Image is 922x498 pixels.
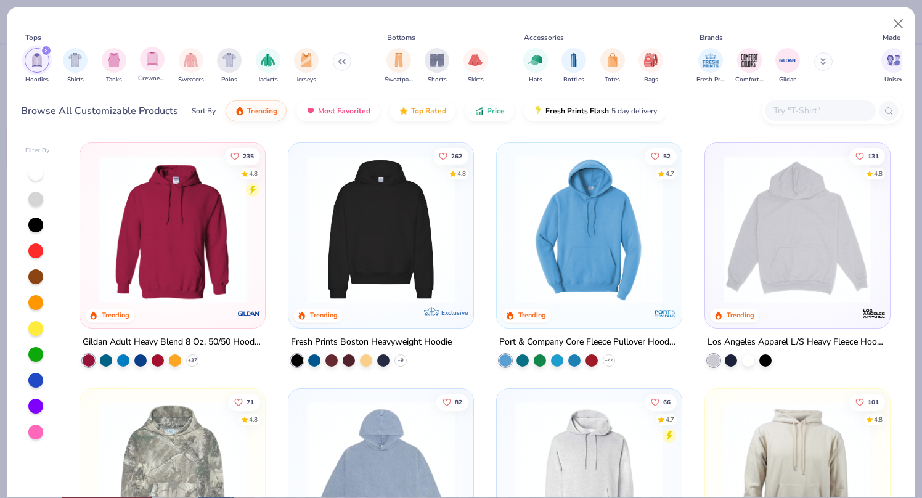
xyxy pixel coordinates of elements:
button: Trending [226,100,287,121]
button: filter button [385,48,413,84]
div: filter for Tanks [102,48,126,84]
div: filter for Hats [523,48,548,84]
button: filter button [561,48,586,84]
span: Trending [247,106,277,116]
div: Browse All Customizable Products [21,104,178,118]
img: Comfort Colors Image [740,51,759,70]
button: Most Favorited [296,100,380,121]
span: 101 [868,399,879,405]
span: Comfort Colors [735,75,764,84]
button: filter button [217,48,242,84]
img: Unisex Image [887,53,901,67]
div: Accessories [524,32,564,43]
span: 131 [868,153,879,159]
button: Like [645,393,677,410]
img: Los Angeles Apparel logo [861,301,886,326]
div: filter for Bottles [561,48,586,84]
div: filter for Shirts [63,48,88,84]
button: filter button [775,48,800,84]
span: 66 [663,399,671,405]
img: most_fav.gif [306,106,316,116]
img: Fresh Prints Image [701,51,720,70]
div: filter for Jackets [256,48,280,84]
div: filter for Skirts [463,48,488,84]
img: Port & Company logo [653,301,678,326]
span: Bags [644,75,658,84]
button: filter button [178,48,204,84]
span: Skirts [468,75,484,84]
span: Hats [529,75,542,84]
img: d4a37e75-5f2b-4aef-9a6e-23330c63bbc0 [461,155,621,303]
span: Most Favorited [318,106,370,116]
span: Top Rated [411,106,446,116]
div: 4.8 [250,415,258,424]
img: trending.gif [235,106,245,116]
img: TopRated.gif [399,106,409,116]
button: filter button [138,48,166,84]
input: Try "T-Shirt" [772,104,867,118]
div: filter for Hoodies [25,48,49,84]
div: filter for Gildan [775,48,800,84]
span: + 44 [604,357,613,364]
img: 91acfc32-fd48-4d6b-bdad-a4c1a30ac3fc [301,155,461,303]
span: + 9 [398,357,404,364]
span: + 37 [188,357,197,364]
div: Brands [700,32,723,43]
button: Fresh Prints Flash5 day delivery [524,100,666,121]
img: Hoodies Image [30,53,44,67]
button: filter button [523,48,548,84]
img: Totes Image [606,53,619,67]
div: Port & Company Core Fleece Pullover Hooded Sweatshirt [499,335,679,350]
div: filter for Bags [638,48,663,84]
img: Jerseys Image [300,53,313,67]
button: Like [225,147,261,165]
img: Sweaters Image [184,53,198,67]
div: Tops [25,32,41,43]
div: filter for Comfort Colors [735,48,764,84]
span: Unisex [884,75,903,84]
span: Shirts [67,75,84,84]
span: Sweatpants [385,75,413,84]
span: Hoodies [25,75,49,84]
button: filter button [256,48,280,84]
img: Tanks Image [107,53,121,67]
img: 1593a31c-dba5-4ff5-97bf-ef7c6ca295f9 [509,155,669,303]
div: Made For [883,32,913,43]
button: Close [887,12,910,36]
span: Bottles [563,75,584,84]
img: 6531d6c5-84f2-4e2d-81e4-76e2114e47c4 [717,155,878,303]
span: Price [487,106,505,116]
span: Fresh Prints [696,75,725,84]
button: Like [436,393,468,410]
img: Polos Image [222,53,237,67]
div: 4.8 [250,169,258,178]
div: Fresh Prints Boston Heavyweight Hoodie [291,335,452,350]
button: Like [229,393,261,410]
img: Bags Image [644,53,658,67]
img: Gildan logo [237,301,261,326]
button: filter button [294,48,319,84]
div: filter for Jerseys [294,48,319,84]
div: Gildan Adult Heavy Blend 8 Oz. 50/50 Hooded Sweatshirt [83,335,263,350]
span: 82 [455,399,462,405]
span: Gildan [779,75,797,84]
button: filter button [25,48,49,84]
img: Shorts Image [430,53,444,67]
div: filter for Sweaters [178,48,204,84]
img: Gildan Image [778,51,797,70]
div: Los Angeles Apparel L/S Heavy Fleece Hoodie Po 14 Oz [708,335,887,350]
div: Sort By [192,105,216,116]
div: filter for Totes [600,48,625,84]
div: 4.7 [666,169,674,178]
img: Crewnecks Image [145,52,159,66]
div: filter for Fresh Prints [696,48,725,84]
span: Exclusive [441,309,468,317]
span: Crewnecks [138,74,166,83]
span: Jackets [258,75,278,84]
div: Filter By [25,146,50,155]
button: filter button [463,48,488,84]
button: filter button [696,48,725,84]
div: filter for Unisex [881,48,906,84]
div: 4.8 [874,169,883,178]
div: filter for Shorts [425,48,449,84]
